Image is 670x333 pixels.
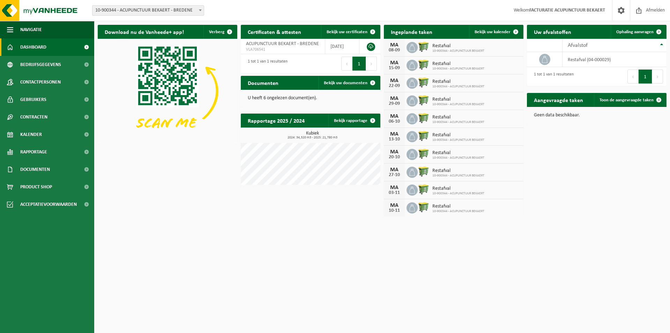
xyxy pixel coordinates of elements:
[244,56,288,71] div: 1 tot 1 van 1 resultaten
[418,148,430,160] img: WB-0660-HPE-GN-50
[20,178,52,196] span: Product Shop
[241,114,312,127] h2: Rapportage 2025 / 2024
[432,61,484,67] span: Restafval
[328,114,380,128] a: Bekijk rapportage
[432,174,484,178] span: 10-900344 - ACUPUNCTUUR BEKAERT
[529,8,605,13] strong: FACTURATIE ACUPUNCTUUR BEKAERT
[418,41,430,53] img: WB-0660-HPE-GN-50
[616,30,654,34] span: Ophaling aanvragen
[327,30,367,34] span: Bekijk uw certificaten
[387,155,401,160] div: 20-10
[387,48,401,53] div: 08-09
[366,57,377,71] button: Next
[387,42,401,48] div: MA
[387,60,401,66] div: MA
[387,119,401,124] div: 06-10
[611,25,666,39] a: Ophaling aanvragen
[20,143,47,161] span: Rapportage
[432,132,484,138] span: Restafval
[209,30,224,34] span: Verberg
[324,81,367,85] span: Bekijk uw documenten
[387,131,401,137] div: MA
[98,25,191,38] h2: Download nu de Vanheede+ app!
[325,39,359,54] td: [DATE]
[432,120,484,124] span: 10-900344 - ACUPUNCTUUR BEKAERT
[534,113,660,118] p: Geen data beschikbaar.
[20,73,61,91] span: Contactpersonen
[387,66,401,71] div: 15-09
[527,25,578,38] h2: Uw afvalstoffen
[432,43,484,49] span: Restafval
[432,85,484,89] span: 10-900344 - ACUPUNCTUUR BEKAERT
[387,190,401,195] div: 03-11
[20,56,61,73] span: Bedrijfsgegevens
[432,138,484,142] span: 10-900344 - ACUPUNCTUUR BEKAERT
[432,191,484,196] span: 10-900344 - ACUPUNCTUUR BEKAERT
[20,91,46,108] span: Gebruikers
[246,47,320,52] span: VLA706541
[600,98,654,102] span: Toon de aangevraagde taken
[639,70,652,84] button: 1
[92,6,204,15] span: 10-900344 - ACUPUNCTUUR BEKAERT - BREDENE
[418,183,430,195] img: WB-0660-HPE-GN-50
[432,156,484,160] span: 10-900344 - ACUPUNCTUUR BEKAERT
[387,78,401,84] div: MA
[418,59,430,71] img: WB-0660-HPE-GN-50
[20,21,42,38] span: Navigatie
[20,161,50,178] span: Documenten
[20,126,42,143] span: Kalender
[20,108,47,126] span: Contracten
[387,185,401,190] div: MA
[387,208,401,213] div: 10-11
[432,150,484,156] span: Restafval
[418,166,430,178] img: WB-0660-HPE-GN-50
[387,149,401,155] div: MA
[20,38,46,56] span: Dashboard
[563,52,667,67] td: restafval (04-000029)
[20,196,77,213] span: Acceptatievoorwaarden
[387,137,401,142] div: 13-10
[418,77,430,88] img: WB-0660-HPE-GN-50
[318,76,380,90] a: Bekijk uw documenten
[352,57,366,71] button: 1
[432,204,484,209] span: Restafval
[594,93,666,107] a: Toon de aangevraagde taken
[241,25,308,38] h2: Certificaten & attesten
[418,112,430,124] img: WB-0660-HPE-GN-50
[203,25,237,39] button: Verberg
[418,201,430,213] img: WB-0660-HPE-GN-50
[432,102,484,107] span: 10-900344 - ACUPUNCTUUR BEKAERT
[98,39,237,144] img: Download de VHEPlus App
[432,209,484,213] span: 10-900344 - ACUPUNCTUUR BEKAERT
[627,70,639,84] button: Previous
[432,168,484,174] span: Restafval
[248,96,373,101] p: U heeft 6 ongelezen document(en).
[469,25,523,39] a: Bekijk uw kalender
[432,79,484,85] span: Restafval
[432,49,484,53] span: 10-900344 - ACUPUNCTUUR BEKAERT
[432,115,484,120] span: Restafval
[568,43,588,48] span: Afvalstof
[432,97,484,102] span: Restafval
[384,25,439,38] h2: Ingeplande taken
[246,41,319,46] span: ACUPUNCTUUR BEKAERT - BREDENE
[418,130,430,142] img: WB-0660-HPE-GN-50
[387,96,401,101] div: MA
[244,136,380,139] span: 2024: 34,320 m3 - 2025: 21,780 m3
[418,94,430,106] img: WB-0660-HPE-GN-50
[527,93,590,107] h2: Aangevraagde taken
[387,167,401,173] div: MA
[244,131,380,139] h3: Kubiek
[530,69,574,84] div: 1 tot 1 van 1 resultaten
[92,5,204,16] span: 10-900344 - ACUPUNCTUUR BEKAERT - BREDENE
[387,101,401,106] div: 29-09
[652,70,663,84] button: Next
[387,203,401,208] div: MA
[387,173,401,178] div: 27-10
[341,57,352,71] button: Previous
[321,25,380,39] a: Bekijk uw certificaten
[387,114,401,119] div: MA
[432,67,484,71] span: 10-900344 - ACUPUNCTUUR BEKAERT
[241,76,285,89] h2: Documenten
[387,84,401,88] div: 22-09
